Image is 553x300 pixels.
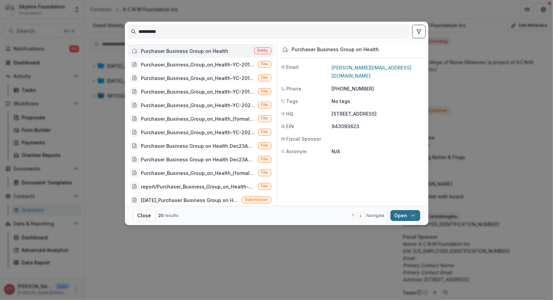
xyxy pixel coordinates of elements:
div: Purchaser_Business_Group_on_Health_(formally_known_as_Pacific_Business_Group_on_Health)-YC-2022-5... [141,115,255,122]
span: File [261,170,268,175]
span: File [261,157,268,161]
span: results [165,213,179,218]
p: 943093623 [332,123,424,130]
div: Purchaser_Business_Group_on_Health_(formally_known_as_Pacific_Business_Group_on_Health)-YC-2022-5... [141,169,255,177]
div: Purchaser_Business_Group_on_Health-YC-2017-22326.pdf [141,75,255,82]
div: Purchaser_Business_Group_on_Health-YC-2022-53710.pdf [141,129,255,136]
span: File [261,62,268,66]
p: [STREET_ADDRESS] [332,110,424,117]
span: Submission [245,197,268,202]
span: File [261,89,268,94]
div: Purchaser Business Group on Health [141,47,229,55]
span: File [261,116,268,121]
span: File [261,102,268,107]
div: Purchaser Business Group on Health Dec23AR - Final.pdf [141,156,255,163]
p: No tags [332,98,350,105]
span: Phone [286,85,302,92]
button: Open [390,210,420,221]
span: File [261,143,268,148]
span: 20 [158,213,164,218]
span: EIN [286,123,294,130]
button: toggle filters [412,25,426,38]
span: Email [286,63,299,71]
span: HQ [286,110,294,117]
div: report/Purchaser_Business_Group_on_Health-YC-2022-53710-Grant_Report.pdf [141,183,255,190]
span: Acronym [286,148,307,155]
span: Fiscal Sponsor [286,135,321,142]
span: Entity [257,48,268,53]
span: File [261,129,268,134]
div: Purchaser Business Group on Health Dec23AR - Final Audit.pdf [141,142,255,149]
span: File [261,184,268,188]
div: Purchaser_Business_Group_on_Health-YC-2015-13633.pdf [141,61,255,68]
span: Tags [286,98,298,105]
a: [PERSON_NAME][EMAIL_ADDRESS][DOMAIN_NAME] [332,65,412,79]
button: Close [133,210,156,221]
span: File [261,75,268,80]
div: Purchaser_Business_Group_on_Health-YC-2018-28891.pdf [141,88,255,95]
span: Navigate [367,213,385,219]
div: Purchaser Business Group on Health [292,47,379,53]
div: [DATE]_Purchaser Business Group on Health_35000 [141,197,239,204]
p: N/A [332,148,424,155]
div: Purchaser_Business_Group_on_Health-YC-2020-42737.pdf [141,102,255,109]
p: [PHONE_NUMBER] [332,85,424,92]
